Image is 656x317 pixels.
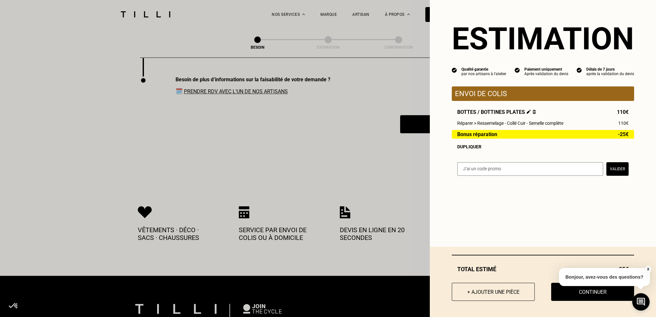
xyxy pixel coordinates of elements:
[461,72,506,76] div: par nos artisans à l'atelier
[461,67,506,72] div: Qualité garantie
[559,268,650,286] p: Bonjour, avez-vous des questions?
[457,132,497,137] span: Bonus réparation
[457,162,603,176] input: J‘ai un code promo
[524,72,568,76] div: Après validation du devis
[577,67,582,73] img: icon list info
[515,67,520,73] img: icon list info
[524,67,568,72] div: Paiement uniquement
[645,266,651,273] button: X
[457,109,536,115] span: Bottes / Bottines plates
[457,144,629,149] div: Dupliquer
[527,110,531,114] img: Éditer
[617,109,629,115] span: 110€
[586,72,634,76] div: après la validation du devis
[618,132,629,137] span: -25€
[455,90,631,98] p: Envoi de colis
[452,266,634,272] div: Total estimé
[457,121,563,126] span: Réparer > Ressemelage - Collé Cuir - Semelle complète
[532,110,536,114] img: Supprimer
[452,67,457,73] img: icon list info
[551,283,634,301] button: Continuer
[452,21,634,57] section: Estimation
[606,162,629,176] button: Valider
[452,283,535,301] button: + Ajouter une pièce
[586,67,634,72] div: Délais de 7 jours
[618,121,629,126] span: 110€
